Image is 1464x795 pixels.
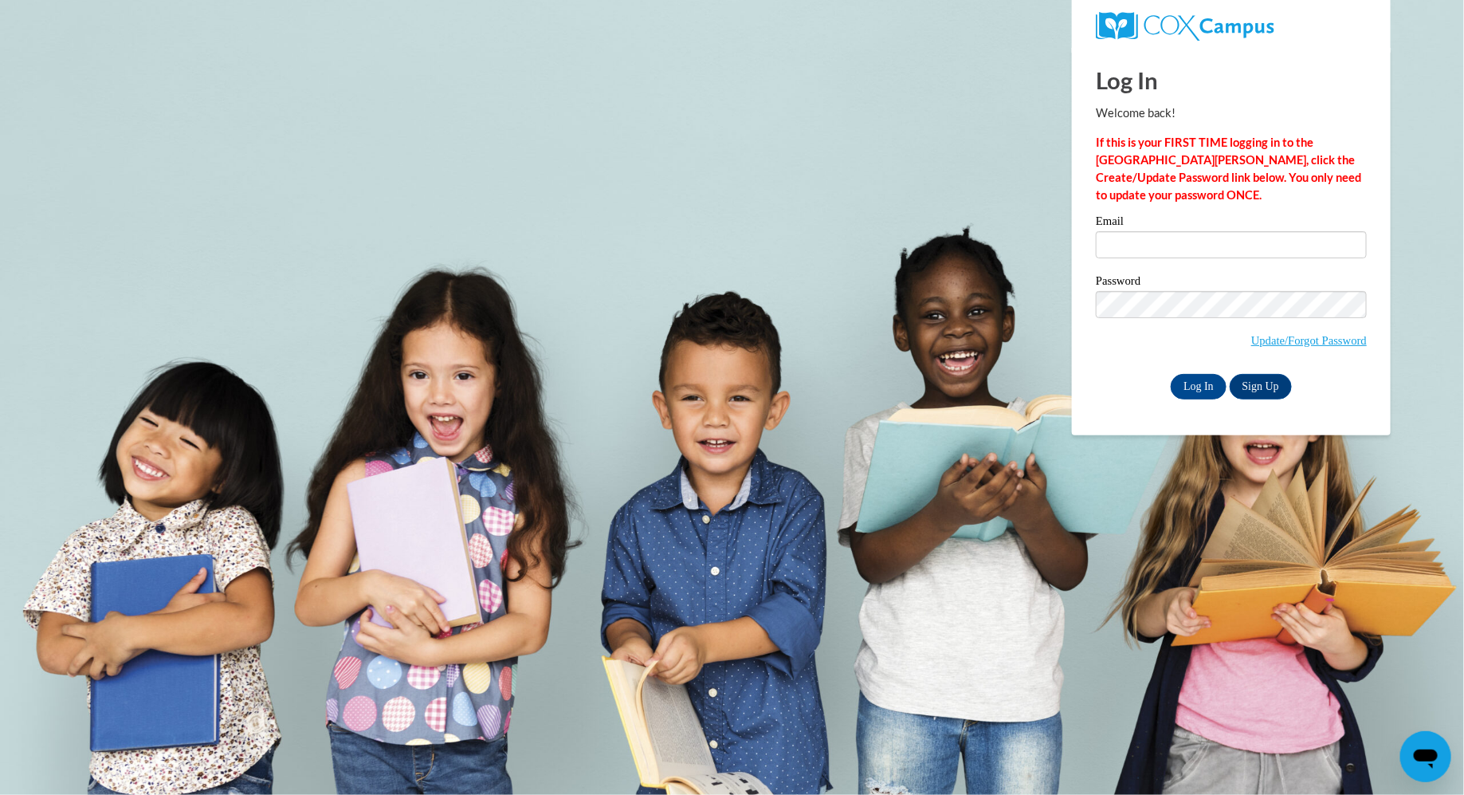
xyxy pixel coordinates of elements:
a: Update/Forgot Password [1251,334,1367,347]
img: COX Campus [1096,12,1274,41]
p: Welcome back! [1096,104,1367,122]
a: COX Campus [1096,12,1367,41]
h1: Log In [1096,64,1367,96]
input: Log In [1171,374,1227,399]
label: Email [1096,215,1367,231]
a: Sign Up [1230,374,1292,399]
iframe: Button to launch messaging window [1400,731,1451,782]
label: Password [1096,275,1367,291]
strong: If this is your FIRST TIME logging in to the [GEOGRAPHIC_DATA][PERSON_NAME], click the Create/Upd... [1096,136,1361,202]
